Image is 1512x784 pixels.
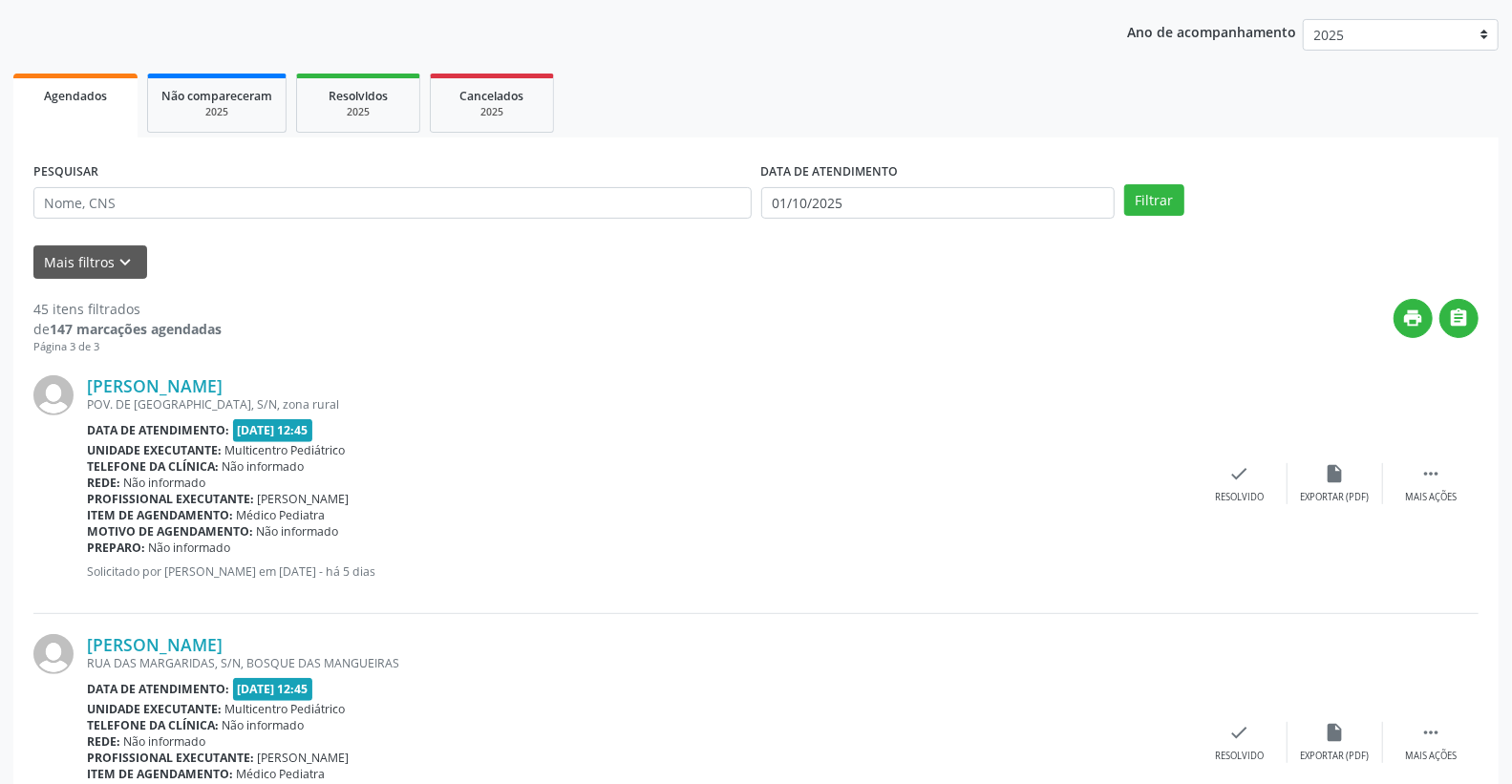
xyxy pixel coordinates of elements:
[1301,750,1370,763] div: Exportar (PDF)
[161,88,272,104] span: Não compareceram
[87,681,229,697] b: Data de atendimento:
[1215,750,1264,763] div: Resolvido
[87,422,229,438] b: Data de atendimento:
[87,717,219,733] b: Telefone da clínica:
[1301,491,1370,504] div: Exportar (PDF)
[258,491,350,507] span: [PERSON_NAME]
[87,523,253,540] b: Motivo de agendamento:
[444,105,540,119] div: 2025
[1420,722,1441,743] i: 
[87,634,223,655] a: [PERSON_NAME]
[1127,19,1296,43] p: Ano de acompanhamento
[761,187,1116,220] input: Selecione um intervalo
[1405,491,1457,504] div: Mais ações
[87,766,233,782] b: Item de agendamento:
[33,339,222,355] div: Página 3 de 3
[161,105,272,119] div: 2025
[1124,184,1184,217] button: Filtrar
[33,375,74,415] img: img
[1229,722,1250,743] i: check
[237,507,326,523] span: Médico Pediatra
[33,187,752,220] input: Nome, CNS
[310,105,406,119] div: 2025
[44,88,107,104] span: Agendados
[460,88,524,104] span: Cancelados
[1229,463,1250,484] i: check
[124,475,206,491] span: Não informado
[223,458,305,475] span: Não informado
[87,475,120,491] b: Rede:
[233,419,313,441] span: [DATE] 12:45
[1403,307,1424,328] i: print
[1215,491,1264,504] div: Resolvido
[87,458,219,475] b: Telefone da clínica:
[225,442,346,458] span: Multicentro Pediátrico
[33,299,222,319] div: 45 itens filtrados
[1439,299,1479,338] button: 
[1405,750,1457,763] div: Mais ações
[1420,463,1441,484] i: 
[87,563,1192,580] p: Solicitado por [PERSON_NAME] em [DATE] - há 5 dias
[149,540,231,556] span: Não informado
[1325,722,1346,743] i: insert_drive_file
[761,158,899,187] label: DATA DE ATENDIMENTO
[124,733,206,750] span: Não informado
[87,540,145,556] b: Preparo:
[87,375,223,396] a: [PERSON_NAME]
[87,750,254,766] b: Profissional executante:
[1325,463,1346,484] i: insert_drive_file
[116,252,137,273] i: keyboard_arrow_down
[237,766,326,782] span: Médico Pediatra
[1449,307,1470,328] i: 
[233,678,313,700] span: [DATE] 12:45
[329,88,388,104] span: Resolvidos
[87,507,233,523] b: Item de agendamento:
[33,634,74,674] img: img
[33,319,222,339] div: de
[33,158,98,187] label: PESQUISAR
[87,491,254,507] b: Profissional executante:
[87,442,222,458] b: Unidade executante:
[1394,299,1433,338] button: print
[87,701,222,717] b: Unidade executante:
[223,717,305,733] span: Não informado
[258,750,350,766] span: [PERSON_NAME]
[225,701,346,717] span: Multicentro Pediátrico
[257,523,339,540] span: Não informado
[87,733,120,750] b: Rede:
[33,245,147,279] button: Mais filtroskeyboard_arrow_down
[87,655,1192,671] div: RUA DAS MARGARIDAS, S/N, BOSQUE DAS MANGUEIRAS
[87,396,1192,413] div: POV. DE [GEOGRAPHIC_DATA], S/N, zona rural
[50,320,222,338] strong: 147 marcações agendadas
